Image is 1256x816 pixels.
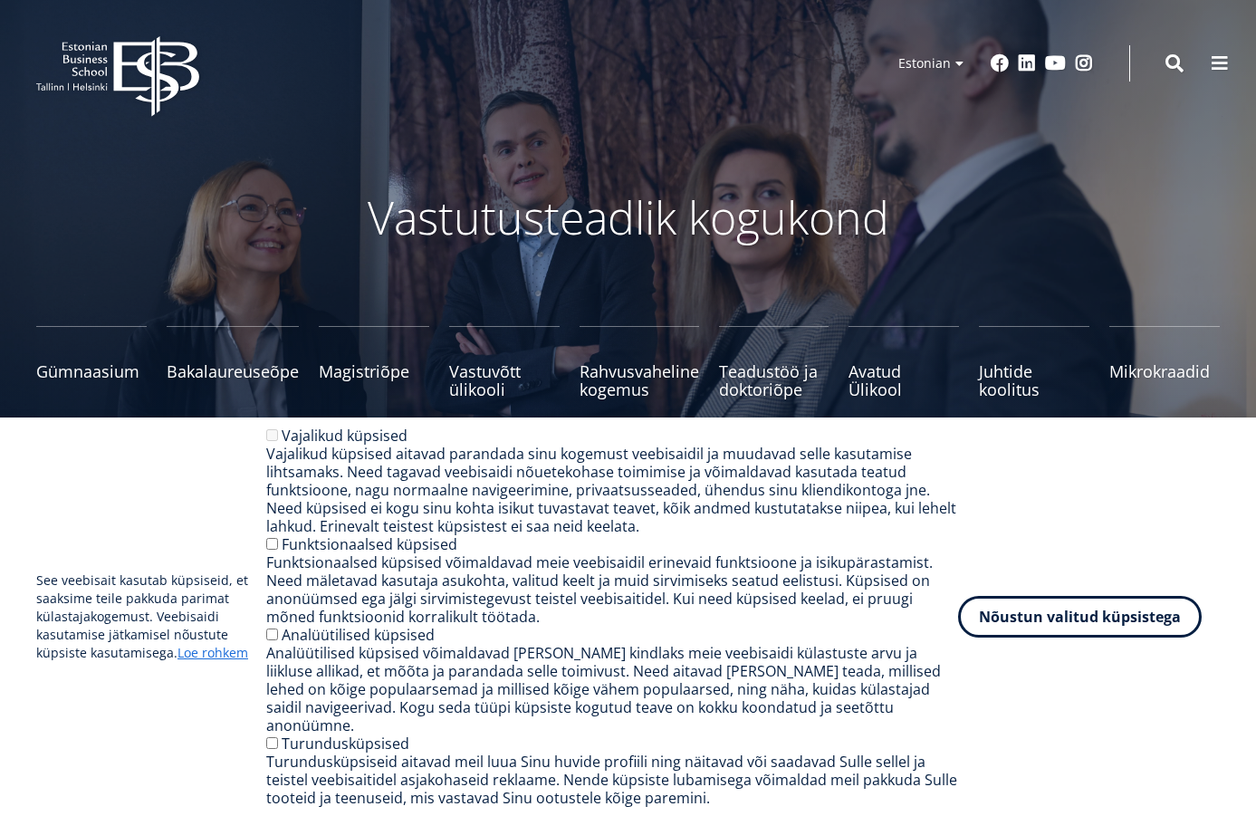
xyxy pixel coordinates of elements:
label: Turundusküpsised [282,734,409,754]
span: Vastuvõtt ülikooli [449,362,560,398]
span: Rahvusvaheline kogemus [580,362,699,398]
span: Gümnaasium [36,362,147,380]
a: Vastuvõtt ülikooli [449,326,560,398]
span: Avatud Ülikool [849,362,959,398]
a: Mikrokraadid [1109,326,1220,398]
label: Vajalikud küpsised [282,426,407,446]
a: Loe rohkem [177,644,248,662]
span: Mikrokraadid [1109,362,1220,380]
p: See veebisait kasutab küpsiseid, et saaksime teile pakkuda parimat külastajakogemust. Veebisaidi ... [36,571,266,662]
label: Funktsionaalsed küpsised [282,534,457,554]
a: Avatud Ülikool [849,326,959,398]
a: Facebook [991,54,1009,72]
a: Rahvusvaheline kogemus [580,326,699,398]
p: Vastutusteadlik kogukond [149,190,1108,245]
span: Teadustöö ja doktoriõpe [719,362,829,398]
div: Turundusküpsiseid aitavad meil luua Sinu huvide profiili ning näitavad või saadavad Sulle sellel ... [266,753,958,807]
a: Youtube [1045,54,1066,72]
span: Juhtide koolitus [979,362,1089,398]
a: Instagram [1075,54,1093,72]
span: Magistriõpe [319,362,429,380]
a: Linkedin [1018,54,1036,72]
label: Analüütilised küpsised [282,625,435,645]
a: Magistriõpe [319,326,429,398]
a: Gümnaasium [36,326,147,398]
div: Analüütilised küpsised võimaldavad [PERSON_NAME] kindlaks meie veebisaidi külastuste arvu ja liik... [266,644,958,734]
span: Bakalaureuseõpe [167,362,299,380]
a: Teadustöö ja doktoriõpe [719,326,829,398]
div: Funktsionaalsed küpsised võimaldavad meie veebisaidil erinevaid funktsioone ja isikupärastamist. ... [266,553,958,626]
button: Nõustun valitud küpsistega [958,596,1202,638]
a: Juhtide koolitus [979,326,1089,398]
a: Bakalaureuseõpe [167,326,299,398]
div: Vajalikud küpsised aitavad parandada sinu kogemust veebisaidil ja muudavad selle kasutamise lihts... [266,445,958,535]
